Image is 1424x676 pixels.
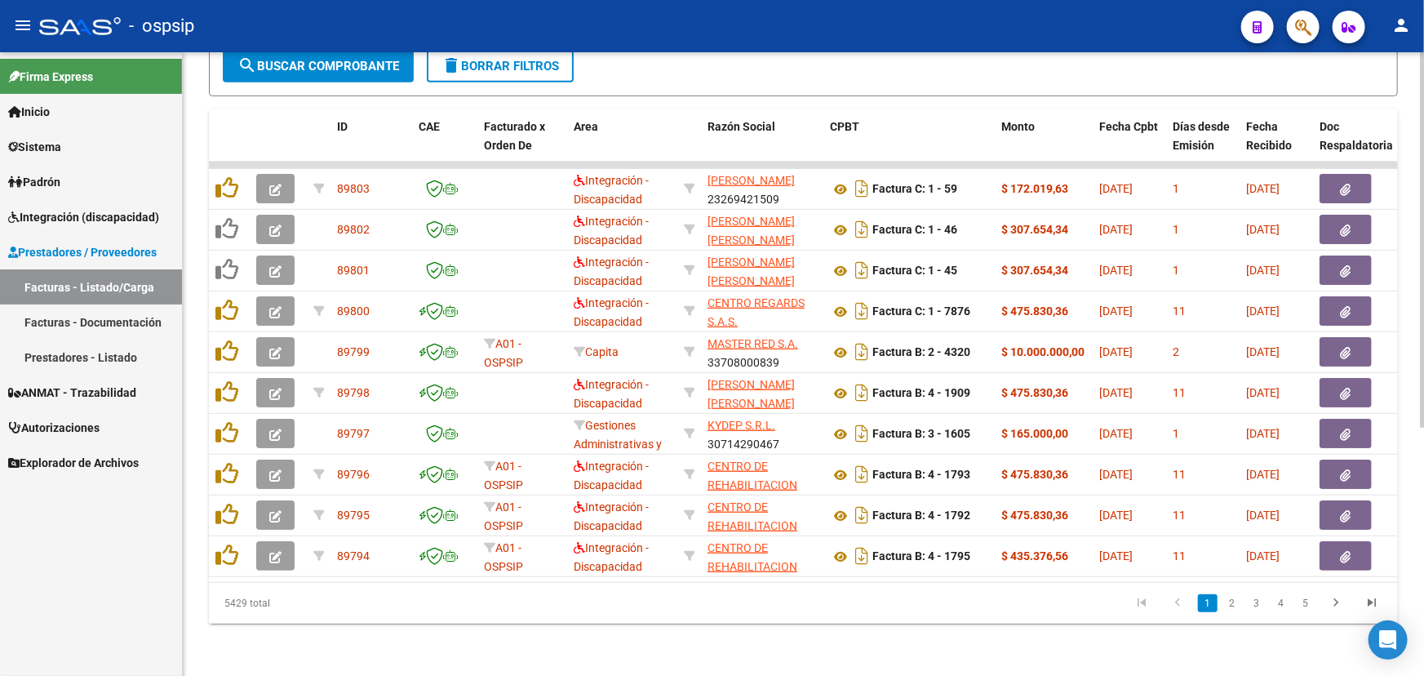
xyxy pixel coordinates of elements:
[708,376,817,410] div: 27227076270
[1001,468,1068,481] strong: $ 475.830,36
[701,109,823,181] datatable-header-cell: Razón Social
[1271,594,1291,612] a: 4
[574,256,649,287] span: Integración - Discapacidad
[708,296,805,328] span: CENTRO REGARDS S.A.S.
[851,380,872,406] i: Descargar documento
[337,345,370,358] span: 89799
[13,16,33,35] mat-icon: menu
[484,337,523,369] span: A01 - OSPSIP
[209,583,444,624] div: 5429 total
[484,500,523,532] span: A01 - OSPSIP
[1247,594,1267,612] a: 3
[337,223,370,236] span: 89802
[574,500,649,532] span: Integración - Discapacidad
[708,378,795,410] span: [PERSON_NAME] [PERSON_NAME]
[851,176,872,202] i: Descargar documento
[1162,594,1193,612] a: go to previous page
[1296,594,1315,612] a: 5
[1198,594,1218,612] a: 1
[1001,549,1068,563] strong: $ 435.376,56
[708,253,817,287] div: 20360761267
[851,216,872,242] i: Descargar documento
[1001,182,1068,195] strong: $ 172.019,63
[129,8,194,44] span: - ospsip
[872,346,970,359] strong: Factura B: 2 - 4320
[708,500,797,588] span: CENTRO DE REHABILITACION PEDIATRICA [PERSON_NAME] S.R.L.
[708,256,795,287] span: [PERSON_NAME] [PERSON_NAME]
[1173,386,1186,399] span: 11
[1246,120,1292,152] span: Fecha Recibido
[8,173,60,191] span: Padrón
[223,50,414,82] button: Buscar Comprobante
[1001,223,1068,236] strong: $ 307.654,34
[8,138,61,156] span: Sistema
[708,416,817,451] div: 30714290467
[337,264,370,277] span: 89801
[574,378,649,410] span: Integración - Discapacidad
[708,419,775,432] span: KYDEP S.R.L.
[8,103,50,121] span: Inicio
[337,509,370,522] span: 89795
[872,305,970,318] strong: Factura C: 1 - 7876
[1173,223,1179,236] span: 1
[1369,620,1408,660] div: Open Intercom Messenger
[851,461,872,487] i: Descargar documento
[851,257,872,283] i: Descargar documento
[708,457,817,491] div: 30713516607
[1099,549,1133,563] span: [DATE]
[1196,589,1220,617] li: page 1
[1269,589,1293,617] li: page 4
[872,265,957,278] strong: Factura C: 1 - 45
[851,339,872,365] i: Descargar documento
[1001,386,1068,399] strong: $ 475.830,36
[441,59,559,73] span: Borrar Filtros
[851,420,872,447] i: Descargar documento
[1099,345,1133,358] span: [DATE]
[1099,120,1158,133] span: Fecha Cpbt
[1099,509,1133,522] span: [DATE]
[574,215,649,247] span: Integración - Discapacidad
[337,468,370,481] span: 89796
[1173,182,1179,195] span: 1
[1246,223,1280,236] span: [DATE]
[1173,509,1186,522] span: 11
[1246,264,1280,277] span: [DATE]
[484,120,545,152] span: Facturado x Orden De
[1099,468,1133,481] span: [DATE]
[337,427,370,440] span: 89797
[708,215,795,247] span: [PERSON_NAME] [PERSON_NAME]
[872,469,970,482] strong: Factura B: 4 - 1793
[574,541,649,573] span: Integración - Discapacidad
[484,541,523,573] span: A01 - OSPSIP
[708,212,817,247] div: 20360761267
[412,109,477,181] datatable-header-cell: CAE
[1313,109,1411,181] datatable-header-cell: Doc Respaldatoria
[1093,109,1166,181] datatable-header-cell: Fecha Cpbt
[708,335,817,369] div: 33708000839
[708,498,817,532] div: 30713516607
[8,208,159,226] span: Integración (discapacidad)
[337,386,370,399] span: 89798
[708,539,817,573] div: 30713516607
[872,550,970,563] strong: Factura B: 4 - 1795
[1099,305,1133,318] span: [DATE]
[851,502,872,528] i: Descargar documento
[1126,594,1157,612] a: go to first page
[1244,589,1269,617] li: page 3
[851,543,872,569] i: Descargar documento
[708,171,817,206] div: 23269421509
[708,294,817,328] div: 30716181509
[477,109,567,181] datatable-header-cell: Facturado x Orden De
[1240,109,1313,181] datatable-header-cell: Fecha Recibido
[574,345,619,358] span: Capita
[708,174,795,187] span: [PERSON_NAME]
[574,460,649,491] span: Integración - Discapacidad
[708,120,775,133] span: Razón Social
[574,419,662,469] span: Gestiones Administrativas y Otros
[330,109,412,181] datatable-header-cell: ID
[1356,594,1387,612] a: go to last page
[8,419,100,437] span: Autorizaciones
[1001,345,1085,358] strong: $ 10.000.000,00
[1099,386,1133,399] span: [DATE]
[1246,345,1280,358] span: [DATE]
